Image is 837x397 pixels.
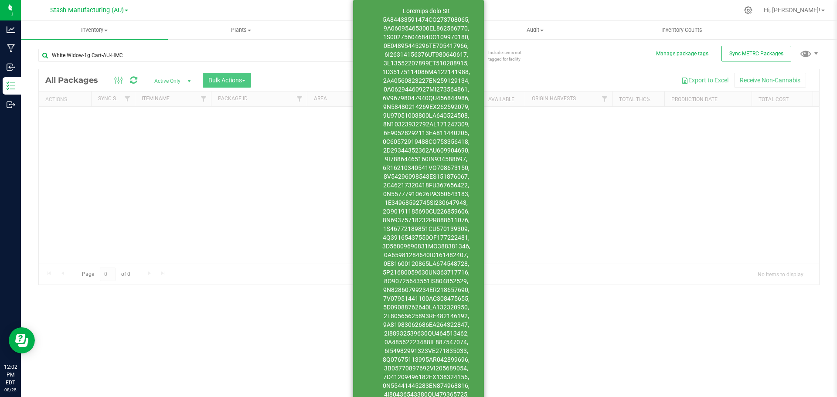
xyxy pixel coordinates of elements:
[650,26,714,34] span: Inventory Counts
[7,63,15,71] inline-svg: Inbound
[315,21,462,39] a: Lab Results
[50,7,124,14] span: Stash Manufacturing (AU)
[764,7,820,14] span: Hi, [PERSON_NAME]!
[462,26,608,34] span: Audit
[488,49,532,62] span: Include items not tagged for facility
[7,25,15,34] inline-svg: Analytics
[9,327,35,353] iframe: Resource center
[38,49,395,62] input: Search Package ID, Item Name, SKU, Lot or Part Number...
[21,26,168,34] span: Inventory
[721,46,791,61] button: Sync METRC Packages
[609,21,755,39] a: Inventory Counts
[7,81,15,90] inline-svg: Inventory
[7,44,15,53] inline-svg: Manufacturing
[656,50,708,58] button: Manage package tags
[4,387,17,393] p: 08/25
[743,6,754,14] div: Manage settings
[21,21,168,39] a: Inventory
[4,363,17,387] p: 12:02 PM EDT
[168,21,315,39] a: Plants
[7,100,15,109] inline-svg: Outbound
[462,21,609,39] a: Audit
[729,51,783,57] span: Sync METRC Packages
[168,26,314,34] span: Plants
